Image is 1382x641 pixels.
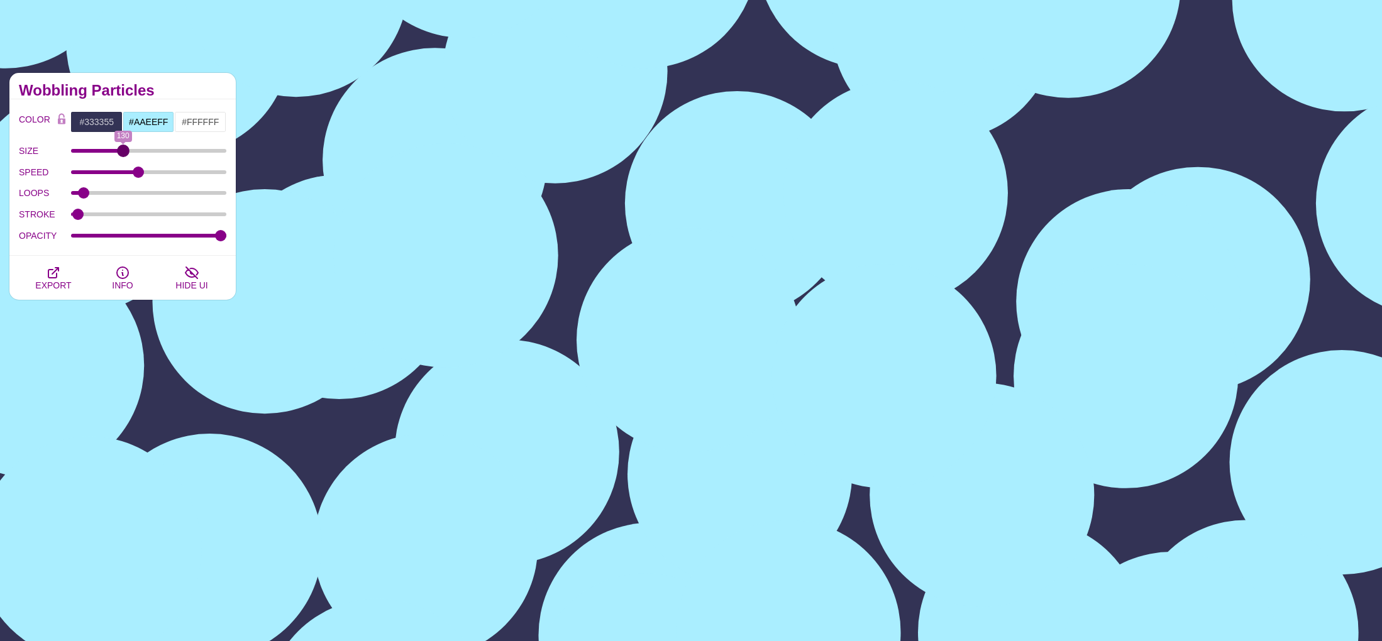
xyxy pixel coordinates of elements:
label: SPEED [19,164,71,180]
label: COLOR [19,111,52,133]
h5: Bazaarvoice Analytics content is not detected on this page. [5,30,184,50]
button: Color Lock [52,111,71,129]
abbr: Enabling validation will send analytics events to the Bazaarvoice validation service. If an event... [5,70,77,81]
button: INFO [88,256,157,300]
a: Enable Validation [5,70,77,81]
label: STROKE [19,206,71,222]
span: INFO [112,280,133,290]
button: HIDE UI [157,256,226,300]
p: Analytics Inspector 1.7.0 [5,5,184,16]
span: EXPORT [35,280,71,290]
label: OPACITY [19,227,71,244]
label: LOOPS [19,185,71,201]
label: SIZE [19,143,71,159]
h2: Wobbling Particles [19,85,226,96]
span: HIDE UI [175,280,207,290]
button: EXPORT [19,256,88,300]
